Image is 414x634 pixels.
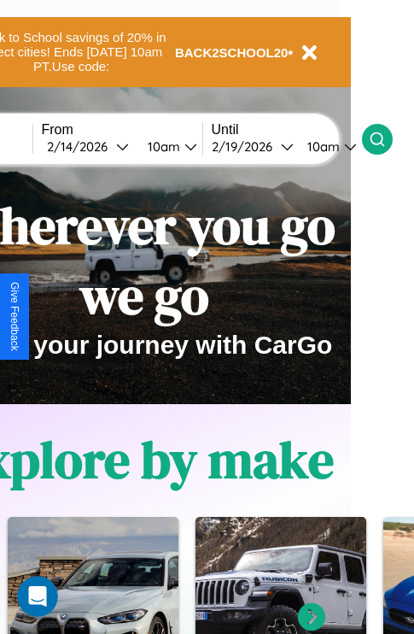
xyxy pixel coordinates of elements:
label: Until [212,122,362,138]
div: 2 / 14 / 2026 [47,138,116,155]
button: 2/14/2026 [42,138,134,156]
button: 10am [294,138,362,156]
label: From [42,122,202,138]
div: 10am [139,138,184,155]
div: 10am [299,138,344,155]
div: Give Feedback [9,282,20,351]
div: 2 / 19 / 2026 [212,138,281,155]
b: BACK2SCHOOL20 [175,45,289,60]
button: 10am [134,138,202,156]
iframe: Intercom live chat [17,576,58,617]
